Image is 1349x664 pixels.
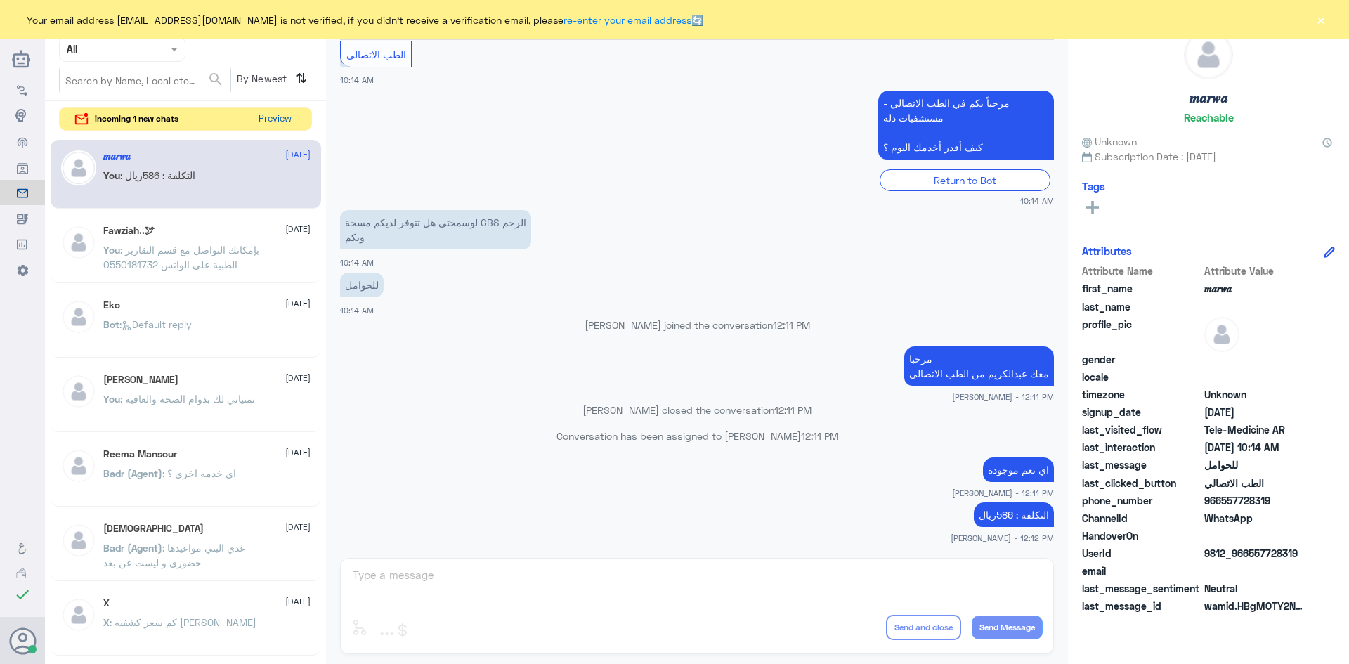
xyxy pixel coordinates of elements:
p: 2/9/2025, 12:12 PM [974,502,1054,527]
span: ChannelId [1082,511,1201,526]
button: × [1314,13,1328,27]
span: [DATE] [285,446,311,459]
span: Unknown [1204,387,1306,402]
span: الطب الاتصالي [346,48,406,60]
span: last_interaction [1082,440,1201,455]
img: defaultAdmin.png [1204,317,1239,352]
span: first_name [1082,281,1201,296]
span: locale [1082,370,1201,384]
span: last_name [1082,299,1201,314]
span: You [103,169,120,181]
span: HandoverOn [1082,528,1201,543]
span: : التكلفة : 586ريال [120,169,195,181]
img: defaultAdmin.png [61,448,96,483]
p: 2/9/2025, 12:11 PM [983,457,1054,482]
button: Send Message [972,616,1043,639]
span: 10:14 AM [1020,195,1054,207]
div: Return to Bot [880,169,1050,191]
span: : Default reply [119,318,192,330]
p: 2/9/2025, 10:14 AM [878,91,1054,160]
span: wamid.HBgMOTY2NTU3NzI4MzE5FQIAEhgUM0E5RTVFNEQyREI4NEEyRjZEN0MA [1204,599,1306,613]
button: Avatar [9,627,36,654]
span: Attribute Name [1082,263,1201,278]
span: last_message_id [1082,599,1201,613]
span: UserId [1082,546,1201,561]
img: defaultAdmin.png [61,299,96,334]
input: Search by Name, Local etc… [60,67,230,93]
span: [DATE] [285,372,311,384]
span: 10:14 AM [340,258,374,267]
p: [PERSON_NAME] joined the conversation [340,318,1054,332]
span: 𝒎𝒂𝒓𝒘𝒂 [1204,281,1306,296]
img: defaultAdmin.png [61,150,96,185]
span: Subscription Date : [DATE] [1082,149,1335,164]
span: search [207,71,224,88]
span: [DATE] [285,595,311,608]
p: 2/9/2025, 10:14 AM [340,210,531,249]
span: Badr (Agent) [103,467,162,479]
span: gender [1082,352,1201,367]
span: signup_date [1082,405,1201,419]
span: email [1082,564,1201,578]
img: defaultAdmin.png [61,225,96,260]
span: timezone [1082,387,1201,402]
span: [DATE] [285,521,311,533]
h5: Mohammed ALRASHED [103,374,178,386]
span: Your email address [EMAIL_ADDRESS][DOMAIN_NAME] is not verified, if you didn't receive a verifica... [27,13,703,27]
img: defaultAdmin.png [1185,31,1232,79]
span: 12:11 PM [773,319,810,331]
span: [DATE] [285,223,311,235]
span: 9812_966557728319 [1204,546,1306,561]
span: By Newest [231,67,290,95]
span: last_clicked_button [1082,476,1201,490]
span: [DATE] [285,297,311,310]
h5: 𝒎𝒂𝒓𝒘𝒂 [1190,90,1228,106]
img: defaultAdmin.png [61,597,96,632]
span: 10:14 AM [340,75,374,84]
span: You [103,393,120,405]
h5: Reema Mansour [103,448,177,460]
span: [PERSON_NAME] - 12:11 PM [952,487,1054,499]
span: 966557728319 [1204,493,1306,508]
span: للحوامل [1204,457,1306,472]
span: [DATE] [285,148,311,161]
i: check [14,586,31,603]
h5: سبحان الله [103,523,204,535]
span: : كم سعر كشفيه [PERSON_NAME] [110,616,256,628]
h6: Tags [1082,180,1105,193]
span: [PERSON_NAME] - 12:11 PM [952,391,1054,403]
a: re-enter your email address [563,14,691,26]
span: : اي خدمه اخرى ؟ [162,467,236,479]
h5: Fawziah..🕊 [103,225,155,237]
span: 2025-09-02T07:13:55.844Z [1204,405,1306,419]
span: : غدي البني مواعيدها حضوري و ليست عن بعد [103,542,245,568]
span: : بإمكانك التواصل مع قسم التقارير الطبية على الواتس 0550181732 [103,244,259,271]
span: phone_number [1082,493,1201,508]
img: defaultAdmin.png [61,374,96,409]
span: 0 [1204,581,1306,596]
span: 2025-09-02T07:14:46.427Z [1204,440,1306,455]
span: 12:11 PM [801,430,838,442]
span: null [1204,370,1306,384]
span: null [1204,352,1306,367]
span: Unknown [1082,134,1137,149]
span: last_message [1082,457,1201,472]
h5: X [103,597,110,609]
h6: Reachable [1184,111,1234,124]
span: null [1204,564,1306,578]
span: Bot [103,318,119,330]
p: [PERSON_NAME] closed the conversation [340,403,1054,417]
button: search [207,68,224,91]
p: 2/9/2025, 10:14 AM [340,273,384,297]
span: الطب الاتصالي [1204,476,1306,490]
i: ⇅ [296,67,307,90]
span: last_visited_flow [1082,422,1201,437]
span: You [103,244,120,256]
span: 2 [1204,511,1306,526]
span: X [103,616,110,628]
button: Send and close [886,615,961,640]
p: 2/9/2025, 12:11 PM [904,346,1054,386]
span: null [1204,528,1306,543]
span: Badr (Agent) [103,542,162,554]
span: 12:11 PM [774,404,812,416]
